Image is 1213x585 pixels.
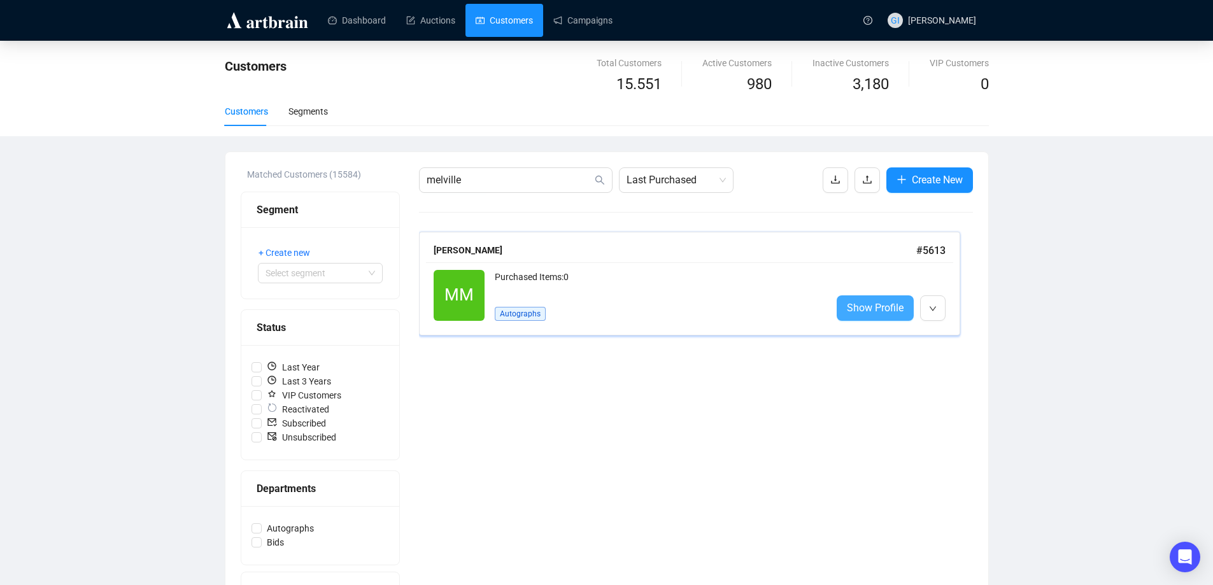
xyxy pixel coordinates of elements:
[930,56,989,70] div: VIP Customers
[812,56,889,70] div: Inactive Customers
[225,104,268,118] div: Customers
[444,282,474,308] span: MM
[633,75,662,93] span: .551
[830,174,841,185] span: download
[847,300,904,316] span: Show Profile
[427,173,592,188] input: Search Customer...
[476,4,533,37] a: Customers
[262,374,336,388] span: Last 3 Years
[863,16,872,25] span: question-circle
[616,75,633,93] span: 15
[262,430,341,444] span: Unsubscribed
[897,174,907,185] span: plus
[891,13,900,27] span: GI
[912,172,963,188] span: Create New
[262,521,319,535] span: Autographs
[1170,542,1200,572] div: Open Intercom Messenger
[495,307,546,321] span: Autographs
[929,305,937,313] span: down
[262,535,289,549] span: Bids
[257,481,384,497] div: Departments
[288,104,328,118] div: Segments
[495,270,821,295] div: Purchased Items: 0
[259,246,310,260] span: + Create new
[262,388,346,402] span: VIP Customers
[262,416,331,430] span: Subscribed
[886,167,973,193] button: Create New
[257,320,384,335] div: Status
[981,75,989,93] span: 0
[258,243,320,263] button: + Create new
[257,202,384,218] div: Segment
[908,15,976,25] span: [PERSON_NAME]
[597,56,662,70] div: Total Customers
[702,56,772,70] div: Active Customers
[553,4,613,37] a: Campaigns
[406,4,455,37] a: Auctions
[262,402,334,416] span: Reactivated
[853,75,889,93] span: 3,180
[225,59,287,74] span: Customers
[747,75,772,93] span: 980
[419,232,973,335] a: [PERSON_NAME]#5613MMPurchased Items:0AutographsShow Profile
[916,244,946,257] span: # 5613
[595,175,605,185] span: search
[262,360,325,374] span: Last Year
[627,168,726,192] span: Last Purchased
[328,4,386,37] a: Dashboard
[837,295,914,321] a: Show Profile
[225,10,310,31] img: logo
[247,167,400,181] div: Matched Customers (15584)
[434,243,916,257] div: [PERSON_NAME]
[862,174,872,185] span: upload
